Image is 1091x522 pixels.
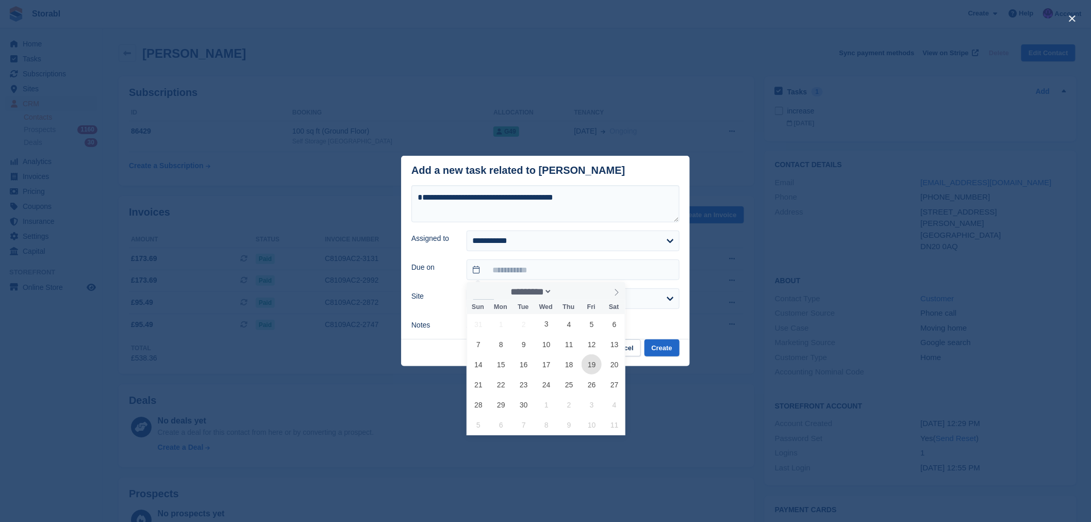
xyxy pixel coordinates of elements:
select: Month [507,286,553,297]
span: October 5, 2025 [468,415,488,435]
button: Create [644,339,680,356]
label: Due on [411,262,454,273]
span: October 7, 2025 [514,415,534,435]
span: September 18, 2025 [559,354,579,374]
span: September 20, 2025 [604,354,624,374]
span: August 31, 2025 [468,314,488,334]
span: September 1, 2025 [491,314,511,334]
span: Tue [512,304,535,311]
input: Year [552,286,585,297]
span: September 27, 2025 [604,374,624,395]
span: September 24, 2025 [536,374,556,395]
span: October 1, 2025 [536,395,556,415]
span: October 6, 2025 [491,415,511,435]
div: Add a new task related to [PERSON_NAME] [411,165,625,176]
span: October 3, 2025 [582,395,602,415]
span: October 11, 2025 [604,415,624,435]
span: September 25, 2025 [559,374,579,395]
span: Wed [535,304,557,311]
span: September 16, 2025 [514,354,534,374]
span: September 21, 2025 [468,374,488,395]
span: September 17, 2025 [536,354,556,374]
span: October 10, 2025 [582,415,602,435]
span: September 3, 2025 [536,314,556,334]
label: Assigned to [411,233,454,244]
span: September 2, 2025 [514,314,534,334]
label: Site [411,291,454,302]
span: September 14, 2025 [468,354,488,374]
span: September 28, 2025 [468,395,488,415]
span: September 30, 2025 [514,395,534,415]
span: September 22, 2025 [491,374,511,395]
span: September 6, 2025 [604,314,624,334]
span: September 29, 2025 [491,395,511,415]
span: September 26, 2025 [582,374,602,395]
span: Fri [580,304,603,311]
span: September 10, 2025 [536,334,556,354]
span: September 12, 2025 [582,334,602,354]
span: September 19, 2025 [582,354,602,374]
span: October 2, 2025 [559,395,579,415]
label: Notes [411,320,454,331]
button: close [1064,10,1081,27]
span: October 8, 2025 [536,415,556,435]
span: September 4, 2025 [559,314,579,334]
span: Thu [557,304,580,311]
span: September 7, 2025 [468,334,488,354]
span: Sun [467,304,489,311]
span: October 9, 2025 [559,415,579,435]
span: September 5, 2025 [582,314,602,334]
span: September 15, 2025 [491,354,511,374]
span: Sat [603,304,625,311]
span: September 8, 2025 [491,334,511,354]
span: September 9, 2025 [514,334,534,354]
span: October 4, 2025 [604,395,624,415]
span: September 23, 2025 [514,374,534,395]
span: Mon [489,304,512,311]
span: September 13, 2025 [604,334,624,354]
span: September 11, 2025 [559,334,579,354]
